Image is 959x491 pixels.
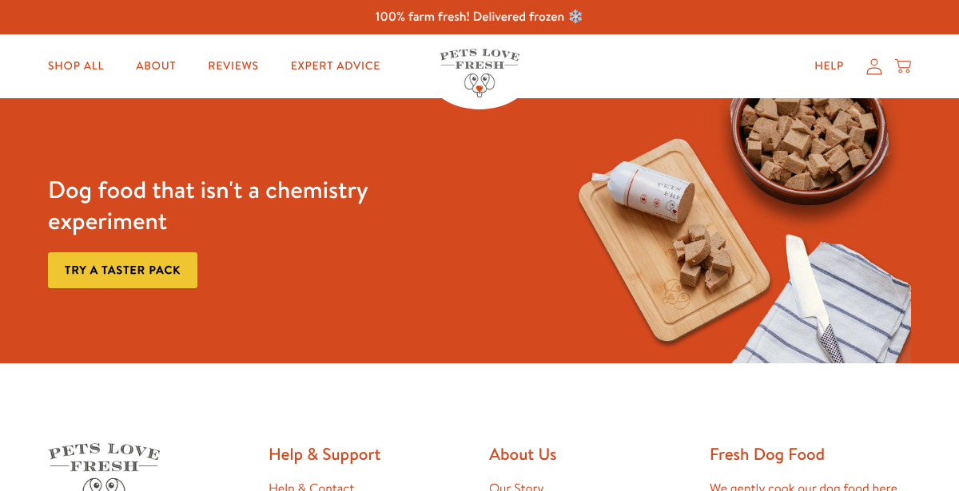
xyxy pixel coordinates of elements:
a: Shop All [35,50,117,82]
h2: Help & Support [269,443,470,465]
h2: Fresh Dog Food [710,443,911,465]
a: Try a taster pack [48,252,197,288]
a: Expert Advice [278,50,393,82]
img: Pets Love Fresh [440,49,519,97]
a: Reviews [195,50,271,82]
img: Fussy [559,98,911,363]
a: Help [802,50,857,82]
h2: About Us [489,443,690,465]
a: About [123,50,189,82]
h3: Dog food that isn't a chemistry experiment [48,174,400,236]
